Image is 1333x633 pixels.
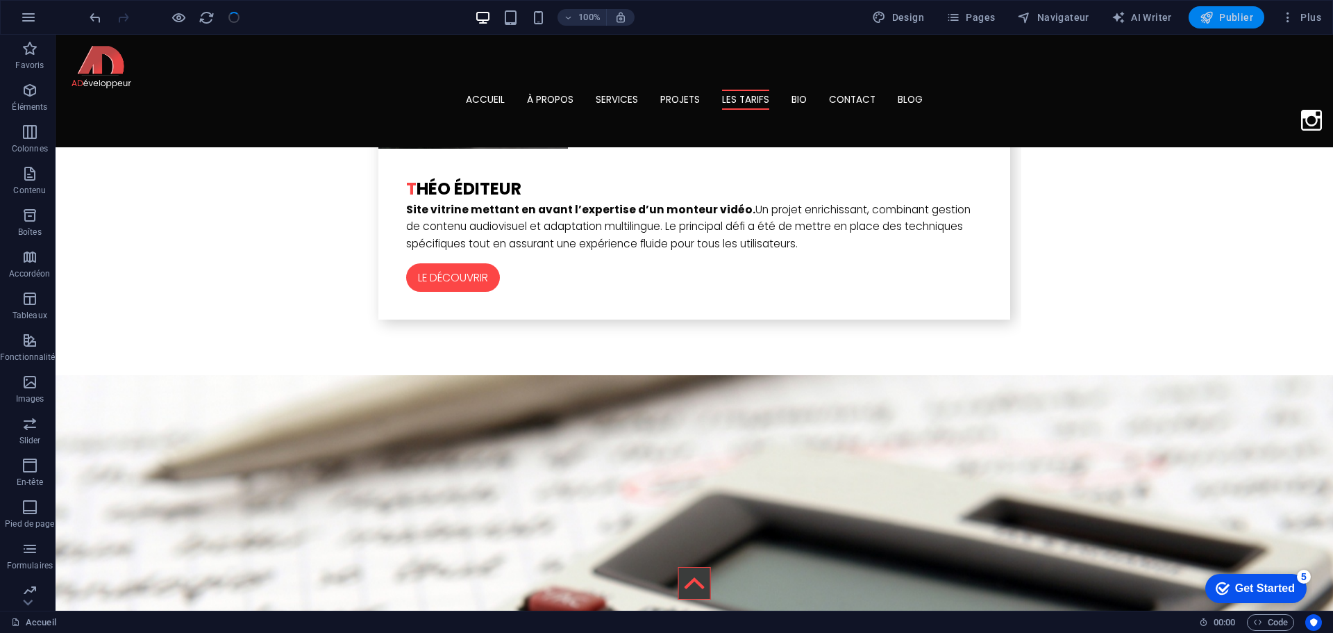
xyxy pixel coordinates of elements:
[11,7,112,36] div: Get Started 5 items remaining, 0% complete
[1200,10,1253,24] span: Publier
[87,9,103,26] button: undo
[41,15,101,28] div: Get Started
[1189,6,1264,28] button: Publier
[1247,614,1294,631] button: Code
[12,101,47,113] p: Éléments
[946,10,995,24] span: Pages
[1214,614,1235,631] span: 00 00
[1275,6,1327,28] button: Plus
[16,393,44,404] p: Images
[1281,10,1321,24] span: Plus
[198,9,215,26] button: reload
[557,9,607,26] button: 100%
[103,3,117,17] div: 5
[1106,6,1177,28] button: AI Writer
[18,227,42,238] p: Boîtes
[872,10,924,24] span: Design
[1199,614,1236,631] h6: Durée de la session
[11,614,56,631] a: Cliquez pour annuler la sélection. Double-cliquez pour ouvrir Pages.
[87,10,103,26] i: Annuler : Modifier HTML (Ctrl+Z)
[614,11,627,24] i: Lors du redimensionnement, ajuster automatiquement le niveau de zoom en fonction de l'appareil sé...
[1223,617,1225,627] span: :
[9,268,50,279] p: Accordéon
[15,60,44,71] p: Favoris
[5,518,54,529] p: Pied de page
[7,560,53,571] p: Formulaires
[1017,10,1089,24] span: Navigateur
[12,310,47,321] p: Tableaux
[19,435,41,446] p: Slider
[1305,614,1322,631] button: Usercentrics
[941,6,1000,28] button: Pages
[578,9,601,26] h6: 100%
[1112,10,1172,24] span: AI Writer
[1012,6,1094,28] button: Navigateur
[351,167,927,218] div: Un projet enrichissant, combinant gestion de contenu audiovisuel et adaptation multilingue. Le pr...
[170,9,187,26] button: Cliquez ici pour quitter le mode Aperçu et poursuivre l'édition.
[199,10,215,26] i: Actualiser la page
[866,6,930,28] button: Design
[12,143,48,154] p: Colonnes
[1253,614,1288,631] span: Code
[17,477,43,488] p: En-tête
[13,185,46,196] p: Contenu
